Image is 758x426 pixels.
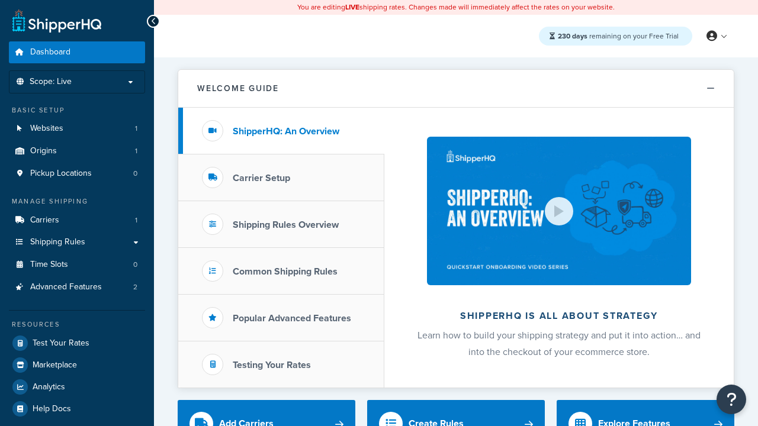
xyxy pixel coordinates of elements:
[133,169,137,179] span: 0
[33,360,77,370] span: Marketplace
[30,124,63,134] span: Websites
[345,2,359,12] b: LIVE
[9,376,145,398] a: Analytics
[9,231,145,253] a: Shipping Rules
[30,215,59,225] span: Carriers
[33,404,71,414] span: Help Docs
[135,146,137,156] span: 1
[9,140,145,162] a: Origins1
[558,31,679,41] span: remaining on your Free Trial
[9,254,145,276] a: Time Slots0
[9,276,145,298] a: Advanced Features2
[30,77,72,87] span: Scope: Live
[9,163,145,185] a: Pickup Locations0
[9,354,145,376] a: Marketplace
[30,260,68,270] span: Time Slots
[33,338,89,348] span: Test Your Rates
[9,41,145,63] a: Dashboard
[233,360,311,370] h3: Testing Your Rates
[9,319,145,330] div: Resources
[416,311,702,321] h2: ShipperHQ is all about strategy
[133,282,137,292] span: 2
[9,254,145,276] li: Time Slots
[233,313,351,324] h3: Popular Advanced Features
[33,382,65,392] span: Analytics
[30,146,57,156] span: Origins
[9,333,145,354] a: Test Your Rates
[133,260,137,270] span: 0
[30,237,85,247] span: Shipping Rules
[9,163,145,185] li: Pickup Locations
[30,169,92,179] span: Pickup Locations
[9,209,145,231] a: Carriers1
[233,266,338,277] h3: Common Shipping Rules
[135,124,137,134] span: 1
[558,31,587,41] strong: 230 days
[30,47,70,57] span: Dashboard
[417,328,701,359] span: Learn how to build your shipping strategy and put it into action… and into the checkout of your e...
[9,118,145,140] a: Websites1
[233,173,290,183] h3: Carrier Setup
[178,70,734,108] button: Welcome Guide
[9,105,145,115] div: Basic Setup
[30,282,102,292] span: Advanced Features
[9,118,145,140] li: Websites
[717,385,746,414] button: Open Resource Center
[197,84,279,93] h2: Welcome Guide
[9,398,145,419] a: Help Docs
[9,196,145,206] div: Manage Shipping
[9,209,145,231] li: Carriers
[9,276,145,298] li: Advanced Features
[233,126,339,137] h3: ShipperHQ: An Overview
[233,220,339,230] h3: Shipping Rules Overview
[9,140,145,162] li: Origins
[427,137,691,285] img: ShipperHQ is all about strategy
[135,215,137,225] span: 1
